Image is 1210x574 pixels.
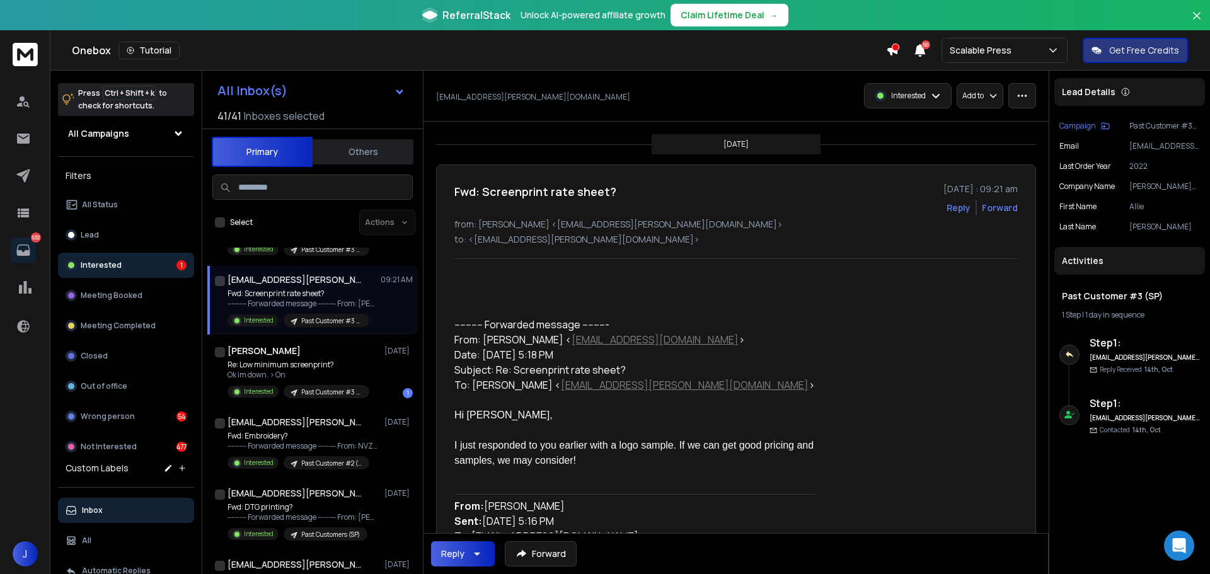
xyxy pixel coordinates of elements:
h1: [EMAIL_ADDRESS][PERSON_NAME][DOMAIN_NAME] [228,558,366,571]
button: All Status [58,192,194,217]
p: Reply Received [1100,365,1173,374]
button: All [58,528,194,553]
strong: Sent: [454,514,482,528]
strong: From: [454,499,484,513]
button: Reply [431,541,495,566]
p: Ok im down. > On [228,370,369,380]
h1: [PERSON_NAME] [228,345,301,357]
h6: [EMAIL_ADDRESS][PERSON_NAME][DOMAIN_NAME] [1090,413,1200,423]
p: 2022 [1129,161,1200,171]
div: 54 [176,411,187,422]
h1: Fwd: Screenprint rate sheet? [454,183,616,200]
p: Interested [244,529,274,539]
a: 532 [11,238,36,263]
p: last order year [1059,161,1111,171]
button: Inbox [58,498,194,523]
h6: Step 1 : [1090,396,1200,411]
p: First Name [1059,202,1097,212]
h1: All Inbox(s) [217,84,287,97]
label: Select [230,217,253,227]
button: Campaign [1059,121,1110,131]
p: 532 [31,232,41,243]
p: Past Customer #3 (SP) [1129,121,1200,131]
p: Scalable Press [950,44,1017,57]
span: Ctrl + Shift + k [103,86,156,100]
button: Close banner [1189,8,1205,38]
button: Meeting Completed [58,313,194,338]
div: Open Intercom Messenger [1164,531,1194,561]
p: Out of office [81,381,127,391]
span: ReferralStack [442,8,510,23]
button: All Campaigns [58,121,194,146]
div: To: [PERSON_NAME] < > [454,377,822,393]
p: [DATE] : 09:21 am [943,183,1018,195]
p: [EMAIL_ADDRESS][DOMAIN_NAME] [1129,141,1200,151]
div: From: [PERSON_NAME] < > [454,332,822,347]
h1: [EMAIL_ADDRESS][PERSON_NAME][DOMAIN_NAME] [228,487,366,500]
p: Past Customer #3 (SP) [301,245,362,255]
p: to: <[EMAIL_ADDRESS][PERSON_NAME][DOMAIN_NAME]> [454,233,1018,246]
h3: Inboxes selected [244,108,325,123]
p: Press to check for shortcuts. [78,87,167,112]
p: Past Customer #2 (SP) [301,459,362,468]
p: Interested [244,244,274,254]
p: Fwd: Screenprint rate sheet? [228,289,379,299]
p: All Status [82,200,118,210]
p: Interested [244,458,274,468]
button: Forward [505,541,577,566]
p: 09:21 AM [381,275,413,285]
button: Wrong person54 [58,404,194,429]
div: 477 [176,442,187,452]
span: 14th, Oct [1144,365,1173,374]
button: Get Free Credits [1083,38,1188,63]
p: Lead Details [1062,86,1115,98]
div: 1 [176,260,187,270]
button: All Inbox(s) [207,78,415,103]
button: J [13,541,38,566]
button: Claim Lifetime Deal→ [671,4,788,26]
strong: To: [454,529,471,543]
div: [PERSON_NAME] [DATE] 5:16 PM [EMAIL_ADDRESS][DOMAIN_NAME] Screenprint rate sheet? [454,498,822,559]
div: Subject: Re: Screenprint rate sheet? [454,362,822,377]
p: from: [PERSON_NAME] <[EMAIL_ADDRESS][PERSON_NAME][DOMAIN_NAME]> [454,218,1018,231]
span: 14th, Oct [1132,425,1161,434]
div: Forward [982,202,1018,214]
h1: Past Customer #3 (SP) [1062,290,1197,302]
p: Fwd: DTG printing? [228,502,379,512]
p: Contacted [1100,425,1161,435]
h6: [EMAIL_ADDRESS][PERSON_NAME][DOMAIN_NAME] [1090,353,1200,362]
p: Campaign [1059,121,1096,131]
span: 1 day in sequence [1085,309,1144,320]
p: [EMAIL_ADDRESS][PERSON_NAME][DOMAIN_NAME] [436,92,630,102]
div: Reply [441,548,464,560]
button: Others [313,138,413,166]
p: Not Interested [81,442,137,452]
p: Meeting Completed [81,321,156,331]
div: Onebox [72,42,886,59]
p: Interested [81,260,122,270]
span: → [769,9,778,21]
p: Past Customers (SP) [301,530,360,539]
p: Fwd: Embroidery? [228,431,379,441]
button: Reply [947,202,971,214]
div: ---------- Forwarded message --------- [454,317,822,332]
span: 41 / 41 [217,108,241,123]
h1: [EMAIL_ADDRESS][PERSON_NAME][DOMAIN_NAME] [228,416,366,428]
p: Past Customer #3 (SP) [301,316,362,326]
button: Not Interested477 [58,434,194,459]
a: [EMAIL_ADDRESS][DOMAIN_NAME] [572,333,739,347]
p: Interested [244,387,274,396]
p: Inbox [82,505,103,515]
h1: [EMAIL_ADDRESS][PERSON_NAME][DOMAIN_NAME] [228,273,366,286]
div: Activities [1054,247,1205,275]
p: All [82,536,91,546]
p: Get Free Credits [1109,44,1179,57]
button: Closed [58,343,194,369]
button: Lead [58,222,194,248]
p: Last Name [1059,222,1096,232]
p: [PERSON_NAME] [1129,222,1200,232]
a: [EMAIL_ADDRESS][PERSON_NAME][DOMAIN_NAME] [561,378,809,392]
p: Interested [891,91,926,101]
button: Interested1 [58,253,194,278]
